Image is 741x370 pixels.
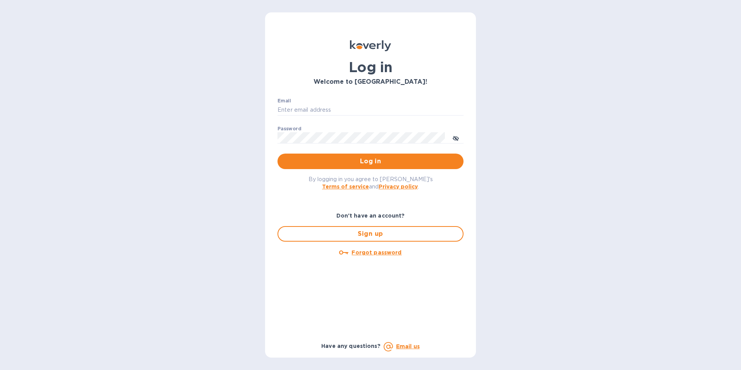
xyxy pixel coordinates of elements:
[277,78,464,86] h3: Welcome to [GEOGRAPHIC_DATA]!
[448,130,464,145] button: toggle password visibility
[350,40,391,51] img: Koverly
[284,229,457,239] span: Sign up
[277,99,291,103] label: Email
[352,249,402,256] u: Forgot password
[277,226,464,242] button: Sign up
[308,176,433,190] span: By logging in you agree to [PERSON_NAME]'s and .
[277,126,301,131] label: Password
[322,183,369,190] a: Terms of service
[277,104,464,116] input: Enter email address
[284,157,457,166] span: Log in
[379,183,418,190] a: Privacy policy
[336,213,405,219] b: Don't have an account?
[277,59,464,75] h1: Log in
[396,343,420,349] a: Email us
[277,154,464,169] button: Log in
[321,343,381,349] b: Have any questions?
